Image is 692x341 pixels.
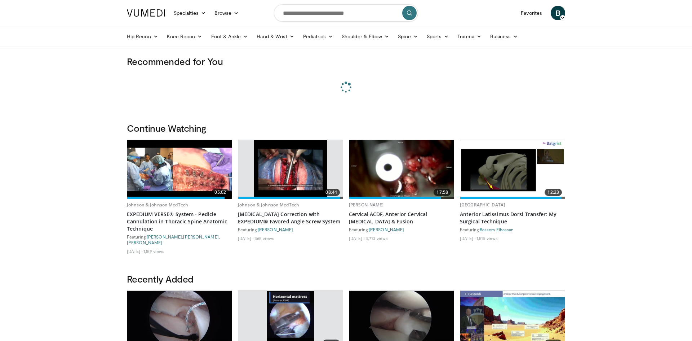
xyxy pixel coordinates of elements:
[460,140,565,199] a: 12:23
[349,211,454,225] a: Cervical ACDF, Anterior Cervical [MEDICAL_DATA] & Fusion
[480,227,514,232] a: Bassem Elhassan
[349,140,454,199] img: 45d9052e-5211-4d55-8682-bdc6aa14d650.620x360_q85_upscale.jpg
[127,9,165,17] img: VuMedi Logo
[238,227,343,232] div: Featuring:
[545,189,562,196] span: 12:23
[127,248,142,254] li: [DATE]
[207,29,253,44] a: Foot & Ankle
[453,29,486,44] a: Trauma
[212,189,229,196] span: 05:02
[254,140,327,199] img: 245b45f3-f569-47e8-b1e4-1370c14f16b4.620x360_q85_upscale.jpg
[369,227,404,232] a: [PERSON_NAME]
[349,227,454,232] div: Featuring:
[127,240,162,245] a: [PERSON_NAME]
[476,235,498,241] li: 1,515 views
[127,140,232,199] a: 05:02
[123,29,163,44] a: Hip Recon
[183,234,218,239] a: [PERSON_NAME]
[460,140,565,199] img: c773754e-8fb0-4d4d-9eb6-229541f4587a.620x360_q85_upscale.jpg
[254,235,274,241] li: 365 views
[127,140,232,199] img: d79638fb-88e7-4329-8192-33a891e72c36.620x360_q85_upscale.jpg
[551,6,565,20] a: B
[258,227,293,232] a: [PERSON_NAME]
[337,29,394,44] a: Shoulder & Elbow
[169,6,210,20] a: Specialties
[323,189,340,196] span: 08:44
[127,234,232,245] div: Featuring: , ,
[210,6,243,20] a: Browse
[460,235,475,241] li: [DATE]
[127,122,565,134] h3: Continue Watching
[299,29,337,44] a: Pediatrics
[349,202,384,208] a: [PERSON_NAME]
[238,235,253,241] li: [DATE]
[434,189,451,196] span: 17:58
[349,140,454,199] a: 17:58
[394,29,422,44] a: Spine
[422,29,453,44] a: Sports
[127,56,565,67] h3: Recommended for You
[163,29,207,44] a: Knee Recon
[460,211,565,225] a: Anterior Latissimus Dorsi Transfer: My Surgical Technique
[127,273,565,285] h3: Recently Added
[274,4,418,22] input: Search topics, interventions
[460,202,505,208] a: [GEOGRAPHIC_DATA]
[516,6,546,20] a: Favorites
[365,235,388,241] li: 3,713 views
[349,235,364,241] li: [DATE]
[460,227,565,232] div: Featuring:
[127,211,232,232] a: EXPEDIUM VERSE® System - Pedicle Cannulation in Thoracic Spine Anatomic Technique
[252,29,299,44] a: Hand & Wrist
[143,248,164,254] li: 1,159 views
[238,211,343,225] a: [MEDICAL_DATA] Correction with EXPEDIUM® Favored Angle Screw System
[147,234,182,239] a: [PERSON_NAME]
[238,140,343,199] a: 08:44
[486,29,523,44] a: Business
[127,202,188,208] a: Johnson & Johnson MedTech
[238,202,299,208] a: Johnson & Johnson MedTech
